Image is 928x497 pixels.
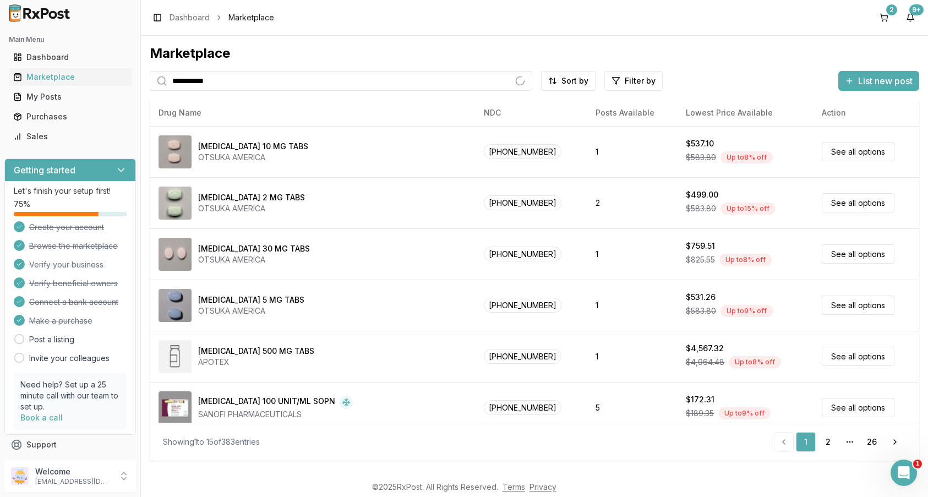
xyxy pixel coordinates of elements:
[625,75,656,86] span: Filter by
[20,413,63,422] a: Book a call
[822,142,894,161] a: See all options
[198,409,353,420] div: SANOFI PHARMACEUTICALS
[587,382,677,433] td: 5
[29,259,103,270] span: Verify your business
[150,45,919,62] div: Marketplace
[13,91,127,102] div: My Posts
[14,199,30,210] span: 75 %
[686,241,715,252] div: $759.51
[822,244,894,264] a: See all options
[686,305,716,316] span: $583.80
[686,343,724,354] div: $4,567.32
[198,357,314,368] div: APOTEX
[587,177,677,228] td: 2
[677,100,812,126] th: Lowest Price Available
[228,12,274,23] span: Marketplace
[198,396,335,409] div: [MEDICAL_DATA] 100 UNIT/ML SOPN
[13,72,127,83] div: Marketplace
[29,315,92,326] span: Make a purchase
[587,331,677,382] td: 1
[729,356,781,368] div: Up to 8 % off
[29,222,104,233] span: Create your account
[198,243,310,254] div: [MEDICAL_DATA] 30 MG TABS
[4,435,136,455] button: Support
[4,4,75,22] img: RxPost Logo
[884,432,906,452] a: Go to next page
[13,111,127,122] div: Purchases
[913,460,922,468] span: 1
[159,289,192,322] img: Abilify 5 MG TABS
[9,87,132,107] a: My Posts
[541,71,596,91] button: Sort by
[170,12,274,23] nav: breadcrumb
[587,126,677,177] td: 1
[909,4,924,15] div: 9+
[686,394,714,405] div: $172.31
[14,185,127,196] p: Let's finish your setup first!
[858,74,913,88] span: List new post
[198,141,308,152] div: [MEDICAL_DATA] 10 MG TABS
[529,482,556,491] a: Privacy
[686,408,714,419] span: $189.35
[587,280,677,331] td: 1
[686,203,716,214] span: $583.80
[35,466,112,477] p: Welcome
[20,379,120,412] p: Need help? Set up a 25 minute call with our team to set up.
[686,254,715,265] span: $825.55
[686,138,714,149] div: $537.10
[9,47,132,67] a: Dashboard
[796,432,816,452] a: 1
[159,391,192,424] img: Admelog SoloStar 100 UNIT/ML SOPN
[198,294,304,305] div: [MEDICAL_DATA] 5 MG TABS
[862,432,882,452] a: 26
[902,9,919,26] button: 9+
[720,151,773,163] div: Up to 8 % off
[198,254,310,265] div: OTSUKA AMERICA
[4,48,136,66] button: Dashboard
[29,334,74,345] a: Post a listing
[4,455,136,474] button: Feedback
[822,398,894,417] a: See all options
[561,75,588,86] span: Sort by
[13,131,127,142] div: Sales
[159,238,192,271] img: Abilify 30 MG TABS
[718,407,771,419] div: Up to 9 % off
[11,467,29,485] img: User avatar
[29,241,118,252] span: Browse the marketplace
[875,9,893,26] button: 2
[604,71,663,91] button: Filter by
[163,436,260,447] div: Showing 1 to 15 of 383 entries
[686,152,716,163] span: $583.80
[484,195,561,210] span: [PHONE_NUMBER]
[686,189,718,200] div: $499.00
[13,52,127,63] div: Dashboard
[170,12,210,23] a: Dashboard
[29,353,110,364] a: Invite your colleagues
[822,193,894,212] a: See all options
[4,88,136,106] button: My Posts
[198,192,305,203] div: [MEDICAL_DATA] 2 MG TABS
[9,35,132,44] h2: Main Menu
[587,228,677,280] td: 1
[198,305,304,316] div: OTSUKA AMERICA
[4,108,136,125] button: Purchases
[159,135,192,168] img: Abilify 10 MG TABS
[838,71,919,91] button: List new post
[198,346,314,357] div: [MEDICAL_DATA] 500 MG TABS
[720,305,773,317] div: Up to 9 % off
[822,347,894,366] a: See all options
[159,187,192,220] img: Abilify 2 MG TABS
[886,4,897,15] div: 2
[484,349,561,364] span: [PHONE_NUMBER]
[686,357,724,368] span: $4,964.48
[484,400,561,415] span: [PHONE_NUMBER]
[891,460,917,486] iframe: Intercom live chat
[35,477,112,486] p: [EMAIL_ADDRESS][DOMAIN_NAME]
[4,68,136,86] button: Marketplace
[150,100,475,126] th: Drug Name
[838,77,919,88] a: List new post
[29,278,118,289] span: Verify beneficial owners
[818,432,838,452] a: 2
[14,163,75,177] h3: Getting started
